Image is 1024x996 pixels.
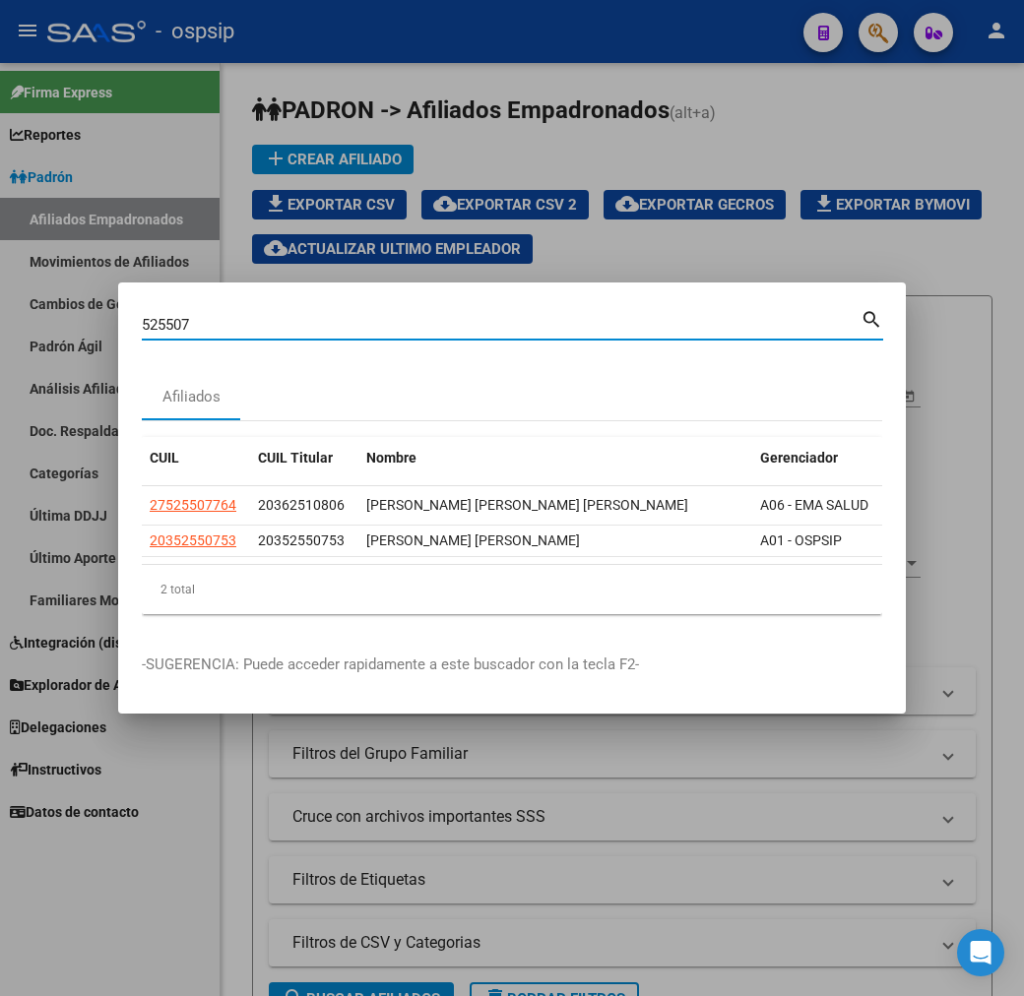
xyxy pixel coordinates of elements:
span: 20352550753 [258,532,345,548]
div: [PERSON_NAME] [PERSON_NAME] [366,529,744,552]
span: Gerenciador [760,450,838,466]
span: Nombre [366,450,416,466]
datatable-header-cell: CUIL Titular [250,437,358,479]
div: 2 total [142,565,882,614]
div: Afiliados [162,386,221,408]
span: CUIL Titular [258,450,333,466]
p: -SUGERENCIA: Puede acceder rapidamente a este buscador con la tecla F2- [142,654,882,676]
span: 27525507764 [150,497,236,513]
span: A06 - EMA SALUD [760,497,868,513]
span: CUIL [150,450,179,466]
span: A01 - OSPSIP [760,532,842,548]
div: Open Intercom Messenger [957,929,1004,976]
span: 20362510806 [258,497,345,513]
datatable-header-cell: CUIL [142,437,250,479]
datatable-header-cell: Nombre [358,437,752,479]
span: 20352550753 [150,532,236,548]
mat-icon: search [861,306,883,330]
datatable-header-cell: Gerenciador [752,437,901,479]
div: [PERSON_NAME] [PERSON_NAME] [PERSON_NAME] [366,494,744,517]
